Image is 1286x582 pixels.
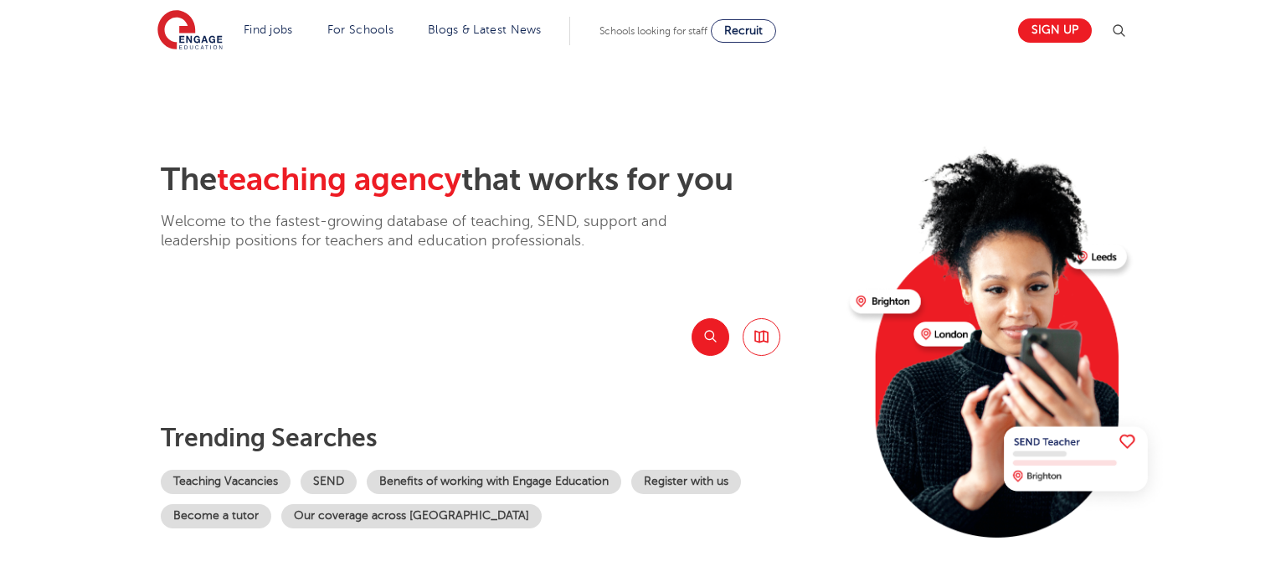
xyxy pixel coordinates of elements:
img: Engage Education [157,10,223,52]
a: Register with us [631,470,741,494]
button: Search [692,318,729,356]
a: Sign up [1018,18,1092,43]
h2: The that works for you [161,161,836,199]
a: Recruit [711,19,776,43]
a: Find jobs [244,23,293,36]
span: teaching agency [217,162,461,198]
a: Blogs & Latest News [428,23,542,36]
a: Benefits of working with Engage Education [367,470,621,494]
a: SEND [301,470,357,494]
a: Become a tutor [161,504,271,528]
a: For Schools [327,23,394,36]
span: Schools looking for staff [599,25,707,37]
p: Welcome to the fastest-growing database of teaching, SEND, support and leadership positions for t... [161,212,713,251]
span: Recruit [724,24,763,37]
a: Our coverage across [GEOGRAPHIC_DATA] [281,504,542,528]
a: Teaching Vacancies [161,470,291,494]
p: Trending searches [161,423,836,453]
